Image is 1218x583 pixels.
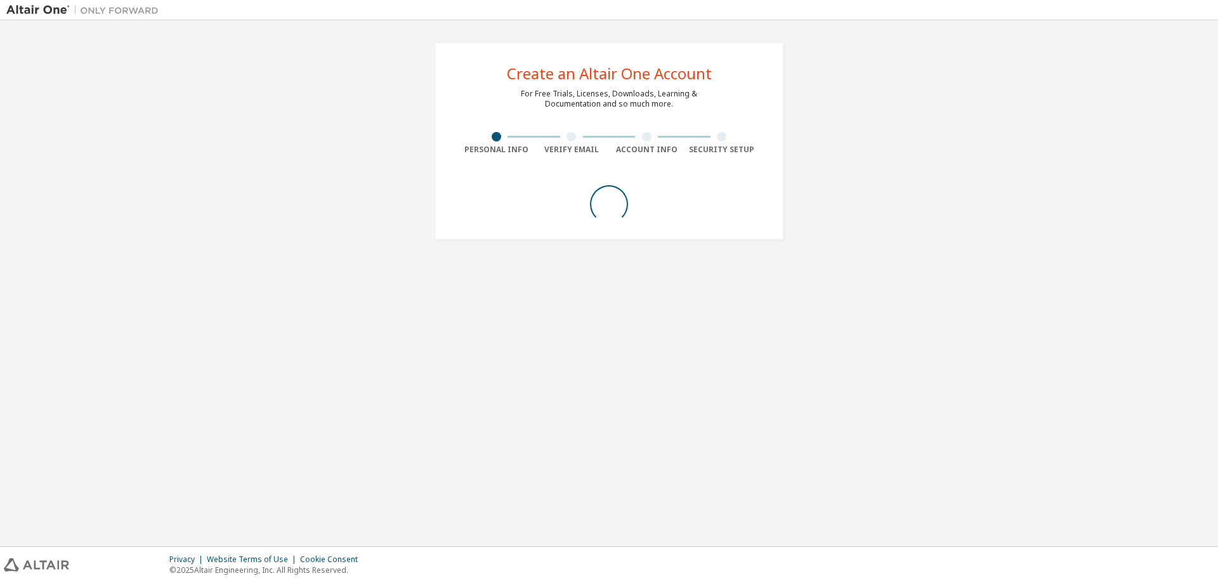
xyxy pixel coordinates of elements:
[459,145,534,155] div: Personal Info
[609,145,684,155] div: Account Info
[684,145,760,155] div: Security Setup
[169,565,365,575] p: © 2025 Altair Engineering, Inc. All Rights Reserved.
[207,554,300,565] div: Website Terms of Use
[507,66,712,81] div: Create an Altair One Account
[521,89,697,109] div: For Free Trials, Licenses, Downloads, Learning & Documentation and so much more.
[534,145,610,155] div: Verify Email
[6,4,165,16] img: Altair One
[300,554,365,565] div: Cookie Consent
[169,554,207,565] div: Privacy
[4,558,69,572] img: altair_logo.svg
